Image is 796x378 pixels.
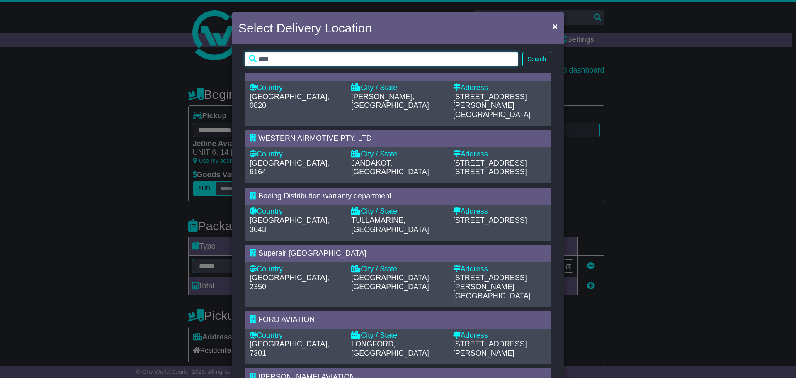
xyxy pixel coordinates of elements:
div: Address [453,265,546,274]
span: TULLAMARINE, [GEOGRAPHIC_DATA] [351,216,429,234]
span: Boeing Distribution warranty department [258,192,391,200]
span: [GEOGRAPHIC_DATA], [GEOGRAPHIC_DATA] [351,273,431,291]
div: City / State [351,83,444,93]
button: Search [522,52,551,66]
div: Country [250,207,343,216]
span: [GEOGRAPHIC_DATA], 3043 [250,216,329,234]
div: Country [250,331,343,340]
div: City / State [351,331,444,340]
span: [GEOGRAPHIC_DATA] [453,110,531,119]
span: [GEOGRAPHIC_DATA], 7301 [250,340,329,357]
span: WESTERN AIRMOTIVE PTY. LTD [258,134,371,142]
span: [STREET_ADDRESS] [453,159,527,167]
span: [GEOGRAPHIC_DATA], 6164 [250,159,329,176]
div: Address [453,83,546,93]
span: Superair [GEOGRAPHIC_DATA] [258,249,366,257]
span: [STREET_ADDRESS] [453,168,527,176]
div: Address [453,150,546,159]
span: [STREET_ADDRESS][PERSON_NAME] [453,93,527,110]
h4: Select Delivery Location [238,19,372,37]
span: [PERSON_NAME], [GEOGRAPHIC_DATA] [351,93,429,110]
button: Close [548,18,562,35]
div: Address [453,331,546,340]
span: [GEOGRAPHIC_DATA], 2350 [250,273,329,291]
div: Country [250,83,343,93]
span: [GEOGRAPHIC_DATA] [453,292,531,300]
span: [STREET_ADDRESS] [453,216,527,224]
div: City / State [351,265,444,274]
div: City / State [351,150,444,159]
span: JANDAKOT, [GEOGRAPHIC_DATA] [351,159,429,176]
div: City / State [351,207,444,216]
span: [STREET_ADDRESS][PERSON_NAME] [453,340,527,357]
div: Country [250,150,343,159]
div: Country [250,265,343,274]
span: LONGFORD, [GEOGRAPHIC_DATA] [351,340,429,357]
div: Address [453,207,546,216]
span: [GEOGRAPHIC_DATA], 0820 [250,93,329,110]
span: [STREET_ADDRESS][PERSON_NAME] [453,273,527,291]
span: FORD AVIATION [258,315,315,324]
span: × [553,22,558,31]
